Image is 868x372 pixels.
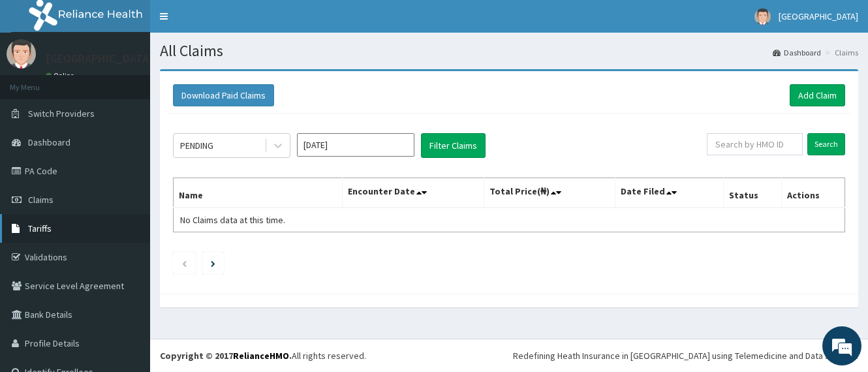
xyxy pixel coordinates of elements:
span: [GEOGRAPHIC_DATA] [779,10,858,22]
span: Tariffs [28,223,52,234]
a: RelianceHMO [233,350,289,362]
strong: Copyright © 2017 . [160,350,292,362]
footer: All rights reserved. [150,339,868,372]
a: Dashboard [773,47,821,58]
img: User Image [7,39,36,69]
span: No Claims data at this time. [180,214,285,226]
th: Encounter Date [343,178,484,208]
div: Redefining Heath Insurance in [GEOGRAPHIC_DATA] using Telemedicine and Data Science! [513,349,858,362]
span: Dashboard [28,136,70,148]
a: Add Claim [790,84,845,106]
th: Actions [782,178,845,208]
input: Search [807,133,845,155]
a: Previous page [181,257,187,269]
span: Switch Providers [28,108,95,119]
p: [GEOGRAPHIC_DATA] [46,53,153,65]
th: Date Filed [615,178,723,208]
span: Claims [28,194,54,206]
input: Select Month and Year [297,133,414,157]
th: Status [723,178,782,208]
th: Name [174,178,343,208]
a: Next page [211,257,215,269]
h1: All Claims [160,42,858,59]
img: User Image [754,8,771,25]
input: Search by HMO ID [707,133,803,155]
li: Claims [822,47,858,58]
button: Download Paid Claims [173,84,274,106]
a: Online [46,71,77,80]
div: PENDING [180,139,213,152]
button: Filter Claims [421,133,486,158]
th: Total Price(₦) [484,178,615,208]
